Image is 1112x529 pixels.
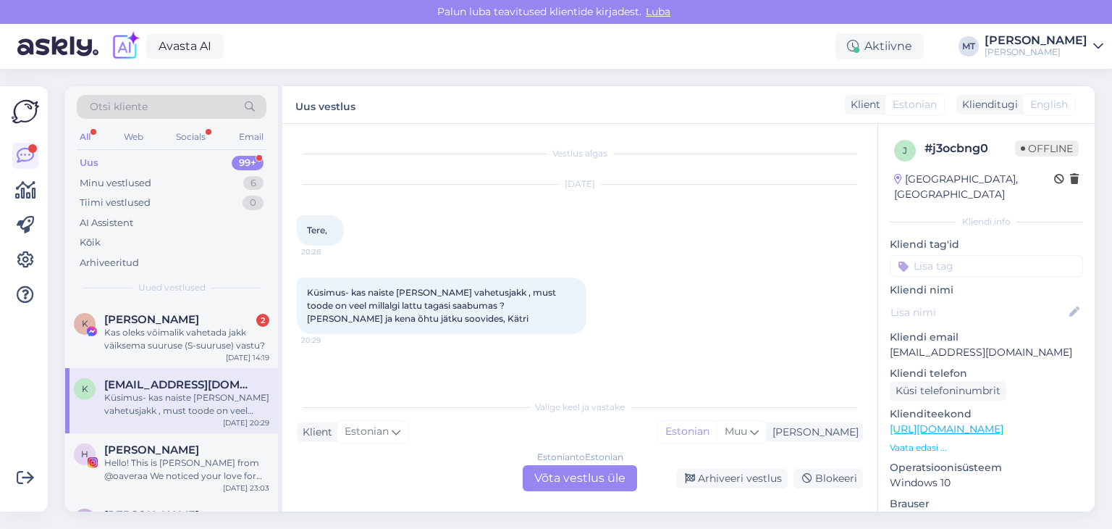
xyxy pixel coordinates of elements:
[104,443,199,457] span: Hannah Hawkins
[110,31,140,62] img: explore-ai
[223,417,269,428] div: [DATE] 20:29
[12,98,39,125] img: Askly Logo
[80,156,98,170] div: Uus
[893,97,937,112] span: Estonian
[1015,141,1079,157] span: Offline
[226,352,269,363] div: [DATE] 14:19
[77,128,93,146] div: All
[236,128,266,146] div: Email
[80,236,101,250] div: Kõik
[80,216,133,230] div: AI Assistent
[890,366,1083,381] p: Kliendi telefon
[890,215,1083,228] div: Kliendi info
[80,196,151,210] div: Tiimi vestlused
[890,422,1003,436] a: [URL][DOMAIN_NAME]
[104,326,269,352] div: Kas oleks võimalik vahetada jakk väiksema suuruse (S-suuruse) vastu?
[256,314,269,327] div: 2
[297,178,863,191] div: [DATE]
[890,460,1083,475] p: Operatsioonisüsteem
[890,345,1083,360] p: [EMAIL_ADDRESS][DOMAIN_NAME]
[297,425,332,440] div: Klient
[307,225,327,236] span: Tere,
[523,465,637,491] div: Võta vestlus üle
[767,425,859,440] div: [PERSON_NAME]
[104,457,269,483] div: Hello! This is [PERSON_NAME] from @oaveraa We noticed your love for hiking and outdoor life—your ...
[90,99,148,114] span: Otsi kliente
[890,475,1083,491] p: Windows 10
[146,34,224,59] a: Avasta AI
[985,46,1087,58] div: [PERSON_NAME]
[890,304,1066,320] input: Lisa nimi
[985,35,1087,46] div: [PERSON_NAME]
[537,451,623,464] div: Estonian to Estonian
[835,33,924,59] div: Aktiivne
[959,36,979,57] div: MT
[890,496,1083,512] p: Brauser
[924,140,1015,157] div: # j3ocbng0
[82,318,88,329] span: K
[903,145,907,156] span: j
[82,383,88,394] span: k
[121,128,146,146] div: Web
[295,95,355,114] label: Uus vestlus
[894,172,1054,202] div: [GEOGRAPHIC_DATA], [GEOGRAPHIC_DATA]
[173,128,208,146] div: Socials
[81,449,88,459] span: H
[301,246,355,257] span: 20:28
[845,97,880,112] div: Klient
[890,407,1083,422] p: Klienditeekond
[985,35,1103,58] a: [PERSON_NAME][PERSON_NAME]
[232,156,264,170] div: 99+
[641,5,675,18] span: Luba
[307,287,560,324] span: Küsimus- kas naiste [PERSON_NAME] vahetusjakk , must toode on veel millalgi lattu tagasi saabumas...
[345,424,389,440] span: Estonian
[725,425,747,438] span: Muu
[243,196,264,210] div: 0
[956,97,1018,112] div: Klienditugi
[1030,97,1068,112] span: English
[793,469,863,488] div: Blokeeri
[890,255,1083,277] input: Lisa tag
[890,330,1083,345] p: Kliendi email
[223,483,269,493] div: [DATE] 23:03
[243,176,264,191] div: 6
[80,176,151,191] div: Minu vestlused
[80,256,139,270] div: Arhiveeritud
[104,509,199,522] span: Romain Carrera
[890,381,1006,401] div: Küsi telefoninumbrit
[104,378,255,391] span: katri.karvanen.kk@gmail.com
[138,281,206,294] span: Uued vestlused
[658,421,717,443] div: Estonian
[676,469,788,488] div: Arhiveeri vestlus
[301,335,355,346] span: 20:29
[104,391,269,417] div: Küsimus- kas naiste [PERSON_NAME] vahetusjakk , must toode on veel millalgi lattu tagasi saabumas...
[890,237,1083,252] p: Kliendi tag'id
[297,147,863,160] div: Vestlus algas
[890,441,1083,454] p: Vaata edasi ...
[104,313,199,326] span: Kristel Rjabov
[297,401,863,414] div: Valige keel ja vastake
[890,283,1083,298] p: Kliendi nimi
